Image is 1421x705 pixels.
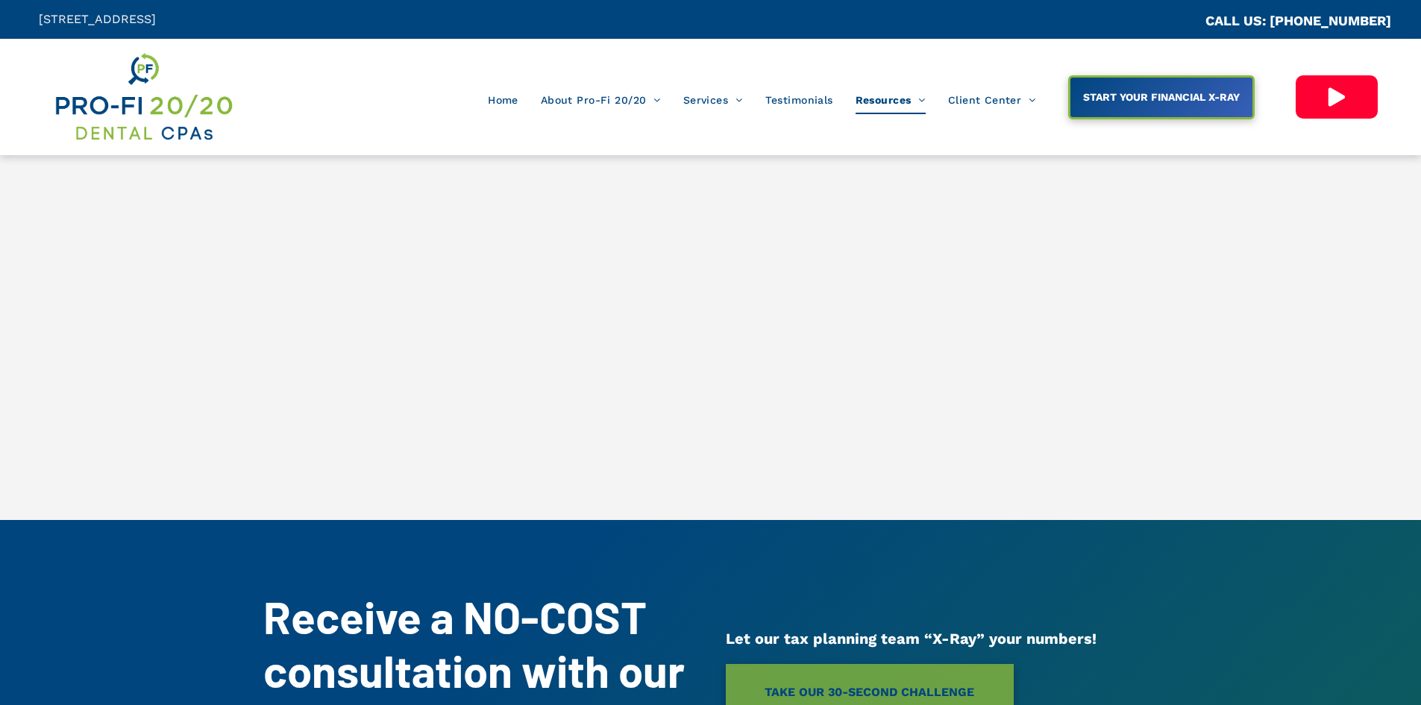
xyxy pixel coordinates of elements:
[530,86,672,114] a: About Pro-Fi 20/20
[1068,75,1255,119] a: START YOUR FINANCIAL X-RAY
[844,86,937,114] a: Resources
[754,86,844,114] a: Testimonials
[53,50,233,144] img: Get Dental CPA Consulting, Bookkeeping, & Bank Loans
[1205,13,1391,28] a: CALL US: [PHONE_NUMBER]
[1078,84,1245,110] span: START YOUR FINANCIAL X-RAY
[39,12,156,26] span: [STREET_ADDRESS]
[477,86,530,114] a: Home
[937,86,1047,114] a: Client Center
[1142,14,1205,28] span: CA::CALLC
[672,86,754,114] a: Services
[726,630,1097,648] span: Let our tax planning team “X-Ray” your numbers!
